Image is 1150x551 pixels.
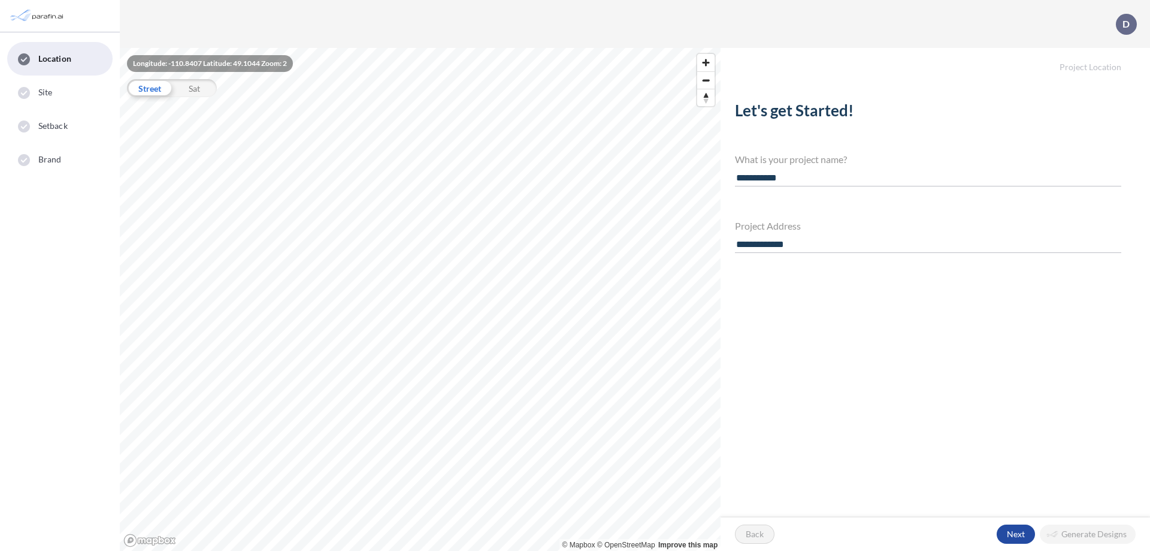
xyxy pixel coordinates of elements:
[735,101,1121,125] h2: Let's get Started!
[735,220,1121,231] h4: Project Address
[721,48,1150,73] h5: Project Location
[735,153,1121,165] h4: What is your project name?
[127,55,293,72] div: Longitude: -110.8407 Latitude: 49.1044 Zoom: 2
[38,120,68,132] span: Setback
[697,54,715,71] button: Zoom in
[1122,19,1130,29] p: D
[123,534,176,547] a: Mapbox homepage
[172,79,217,97] div: Sat
[1007,528,1025,540] p: Next
[597,541,655,549] a: OpenStreetMap
[120,48,721,551] canvas: Map
[9,5,67,27] img: Parafin
[658,541,718,549] a: Improve this map
[127,79,172,97] div: Street
[562,541,595,549] a: Mapbox
[697,71,715,89] button: Zoom out
[697,72,715,89] span: Zoom out
[38,86,52,98] span: Site
[697,89,715,106] button: Reset bearing to north
[38,153,62,165] span: Brand
[38,53,71,65] span: Location
[997,525,1035,544] button: Next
